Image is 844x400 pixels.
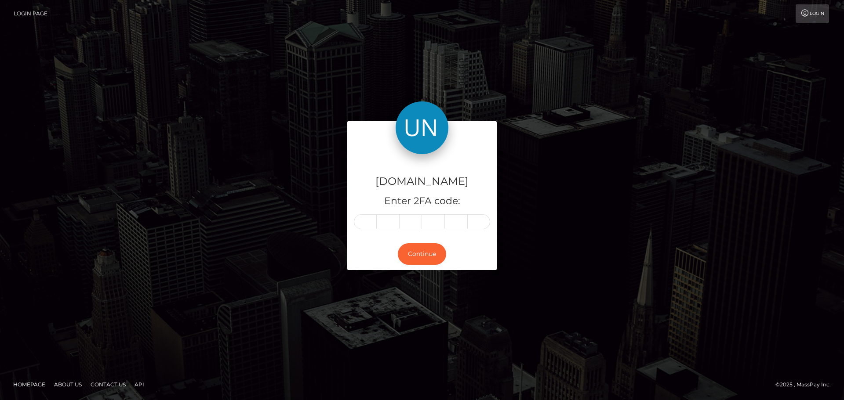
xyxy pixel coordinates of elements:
[775,380,837,389] div: © 2025 , MassPay Inc.
[10,378,49,391] a: Homepage
[354,195,490,208] h5: Enter 2FA code:
[398,243,446,265] button: Continue
[14,4,47,23] a: Login Page
[87,378,129,391] a: Contact Us
[354,174,490,189] h4: [DOMAIN_NAME]
[796,4,829,23] a: Login
[396,101,448,154] img: Unlockt.me
[51,378,85,391] a: About Us
[131,378,148,391] a: API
